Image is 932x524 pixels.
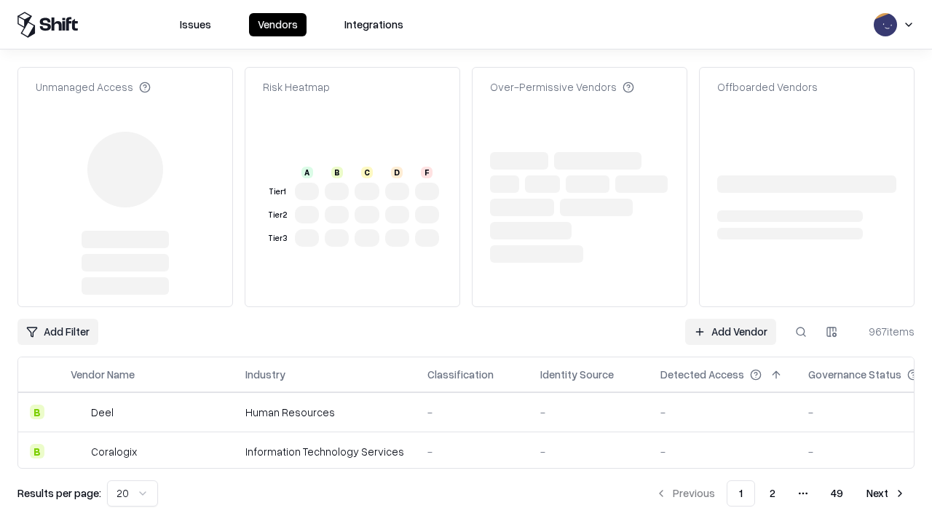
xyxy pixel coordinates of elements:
div: Tier 1 [266,186,289,198]
button: Vendors [249,13,307,36]
div: F [421,167,433,178]
div: Identity Source [540,367,614,382]
div: Coralogix [91,444,137,459]
button: Issues [171,13,220,36]
div: - [427,444,517,459]
div: Industry [245,367,285,382]
div: C [361,167,373,178]
div: - [540,405,637,420]
div: Tier 2 [266,209,289,221]
div: - [427,405,517,420]
div: Unmanaged Access [36,79,151,95]
button: 49 [819,480,855,507]
p: Results per page: [17,485,101,501]
a: Add Vendor [685,319,776,345]
div: B [30,444,44,458]
div: 967 items [856,324,915,339]
img: Coralogix [71,444,85,458]
div: Offboarded Vendors [717,79,818,95]
div: - [540,444,637,459]
button: 2 [758,480,787,507]
div: Human Resources [245,405,404,420]
div: D [391,167,403,178]
nav: pagination [647,480,915,507]
div: - [660,405,785,420]
div: B [30,405,44,419]
img: Deel [71,405,85,419]
div: Vendor Name [71,367,135,382]
div: Over-Permissive Vendors [490,79,634,95]
div: B [331,167,343,178]
div: Information Technology Services [245,444,404,459]
div: Classification [427,367,494,382]
div: - [660,444,785,459]
button: Next [858,480,915,507]
div: Deel [91,405,114,420]
button: 1 [727,480,755,507]
button: Integrations [336,13,412,36]
div: A [301,167,313,178]
div: Risk Heatmap [263,79,330,95]
button: Add Filter [17,319,98,345]
div: Tier 3 [266,232,289,245]
div: Governance Status [808,367,901,382]
div: Detected Access [660,367,744,382]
